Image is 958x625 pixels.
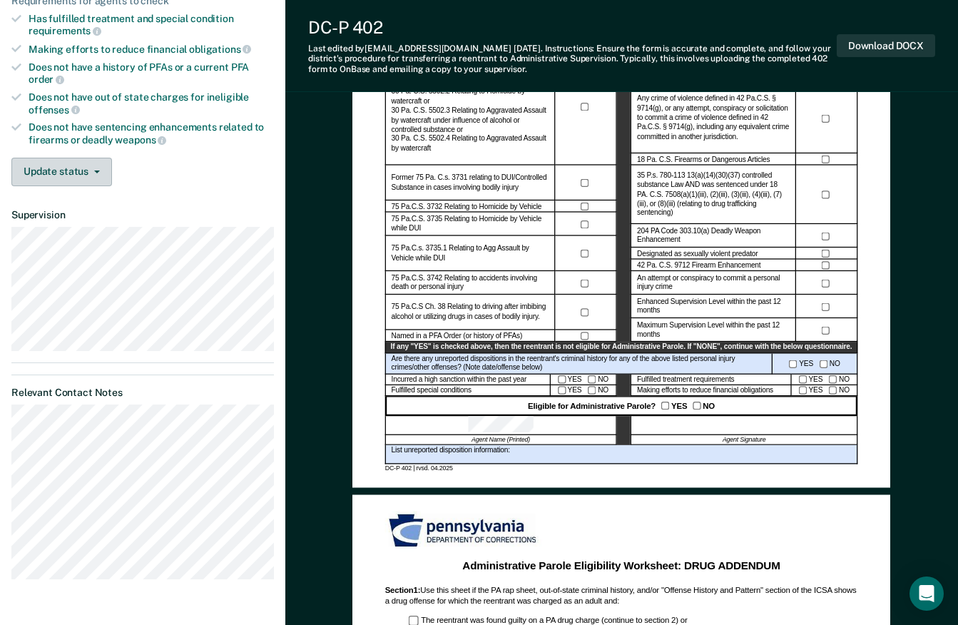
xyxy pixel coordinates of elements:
div: YES NO [792,374,858,385]
div: If any "YES" is checked above, then the reentrant is not eligible for Administrative Parole. If "... [385,342,858,354]
label: 18 Pa. C.S. Firearms or Dangerous Articles [637,155,770,164]
label: 75 Pa.C.S. 3742 Relating to accidents involving death or personal injury [392,274,549,293]
div: YES NO [773,353,857,374]
div: Fulfilled special conditions [385,385,551,397]
div: Does not have a history of PFAs or a current PFA order [29,61,274,86]
b: Section 1 : [385,585,421,594]
label: Designated as sexually violent predator [637,249,758,258]
div: Are there any unreported dispositions in the reentrant's criminal history for any of the above li... [385,353,773,374]
div: Has fulfilled treatment and special condition [29,13,274,37]
label: 75 Pa.C.S. 3735 Relating to Homicide by Vehicle while DUI [392,215,549,233]
div: Does not have sentencing enhancements related to firearms or deadly [29,121,274,146]
div: Agent Signature [631,435,858,445]
span: weapons [115,134,166,146]
dt: Supervision [11,209,274,221]
label: Enhanced Supervision Level within the past 12 months [637,298,790,316]
label: 42 Pa. C.S. 9712 Firearm Enhancement [637,261,760,270]
label: An attempt or conspiracy to commit a personal injury crime [637,274,790,293]
div: Open Intercom Messenger [909,576,944,611]
label: Any crime of violence defined in 42 Pa.C.S. § 9714(g), or any attempt, conspiracy or solicitation... [637,95,790,142]
label: Maximum Supervision Level within the past 12 months [637,321,790,340]
label: 30 Pa. C.S. 5502.1 Relating to Homicide by watercraft under influence of alcohol or controlled su... [392,59,549,153]
div: Administrative Parole Eligibility Worksheet: DRUG ADDENDUM [393,559,850,573]
div: Fulfilled treatment requirements [631,374,792,385]
div: Last edited by [EMAIL_ADDRESS][DOMAIN_NAME] . Instructions: Ensure the form is accurate and compl... [308,44,837,74]
div: DC-P 402 | rvsd. 04.2025 [385,464,858,473]
span: requirements [29,25,101,36]
div: YES NO [551,374,617,385]
div: List unreported disposition information: [385,445,858,464]
span: [DATE] [514,44,541,54]
label: 35 P.s. 780-113 13(a)(14)(30)(37) controlled substance Law AND was sentenced under 18 PA. C.S. 75... [637,171,790,218]
label: Former 75 Pa. C.s. 3731 relating to DUI/Controlled Substance in cases involving bodily injury [392,173,549,192]
dt: Relevant Contact Notes [11,387,274,399]
button: Download DOCX [837,34,935,58]
div: Making efforts to reduce financial [29,43,274,56]
div: Eligible for Administrative Parole? YES NO [385,397,858,416]
div: Making efforts to reduce financial obligations [631,385,792,397]
span: obligations [189,44,251,55]
span: offenses [29,104,80,116]
div: YES NO [792,385,858,397]
div: Does not have out of state charges for ineligible [29,91,274,116]
div: Agent Name (Printed) [385,435,617,445]
label: 75 Pa.C.S. 3732 Relating to Homicide by Vehicle [392,202,542,211]
div: Incurred a high sanction within the past year [385,374,551,385]
button: Update status [11,158,112,186]
label: 204 PA Code 303.10(a) Deadly Weapon Enhancement [637,227,790,245]
div: Use this sheet if the PA rap sheet, out-of-state criminal history, and/or "Offense History and Pa... [385,585,858,606]
div: YES NO [551,385,617,397]
label: 75 Pa.C.s. 3735.1 Relating to Agg Assault by Vehicle while DUI [392,245,549,263]
label: Named in a PFA Order (or history of PFAs) [392,332,523,341]
label: 75 Pa.C.S Ch. 38 Relating to driving after imbibing alcohol or utilizing drugs in cases of bodily... [392,303,549,322]
img: PDOC Logo [385,511,544,551]
div: DC-P 402 [308,17,837,38]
